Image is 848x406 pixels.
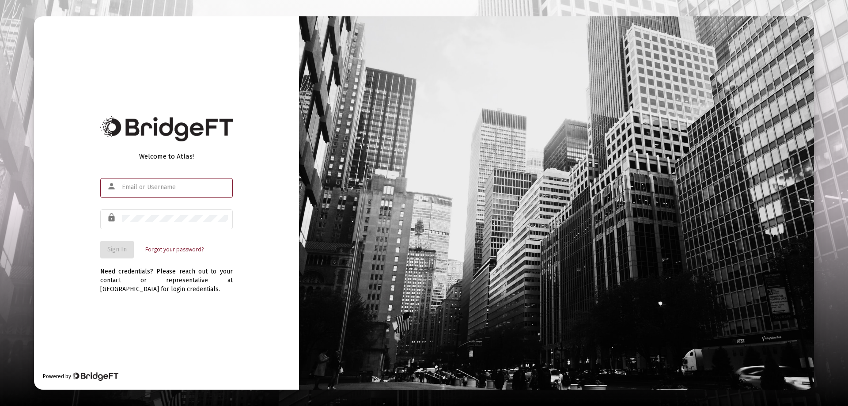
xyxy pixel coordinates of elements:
div: Need credentials? Please reach out to your contact or representative at [GEOGRAPHIC_DATA] for log... [100,258,233,294]
div: Welcome to Atlas! [100,152,233,161]
button: Sign In [100,241,134,258]
a: Forgot your password? [145,245,204,254]
img: Bridge Financial Technology Logo [72,372,118,381]
span: Sign In [107,246,127,253]
input: Email or Username [122,184,228,191]
img: Bridge Financial Technology Logo [100,116,233,141]
mat-icon: lock [107,212,117,223]
mat-icon: person [107,181,117,192]
div: Powered by [43,372,118,381]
